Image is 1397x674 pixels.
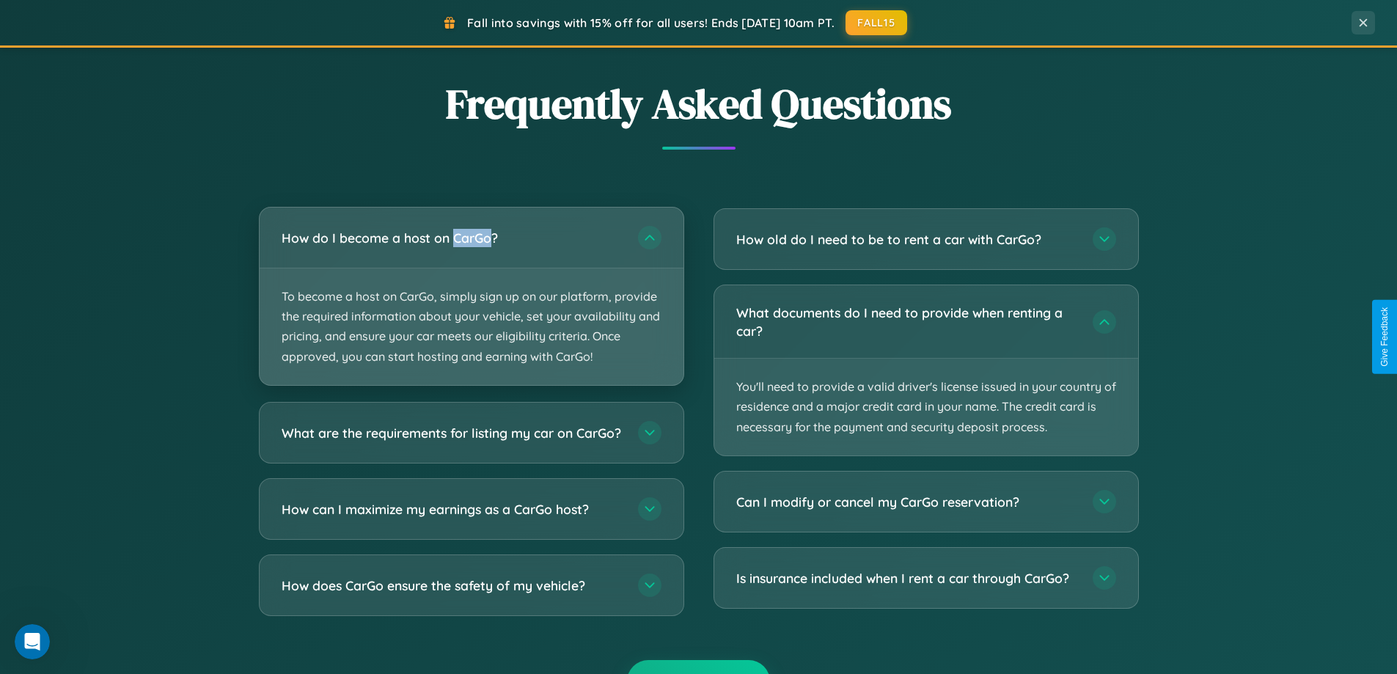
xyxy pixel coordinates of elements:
[714,359,1138,455] p: You'll need to provide a valid driver's license issued in your country of residence and a major c...
[736,304,1078,340] h3: What documents do I need to provide when renting a car?
[846,10,907,35] button: FALL15
[467,15,835,30] span: Fall into savings with 15% off for all users! Ends [DATE] 10am PT.
[282,423,623,442] h3: What are the requirements for listing my car on CarGo?
[1379,307,1390,367] div: Give Feedback
[282,499,623,518] h3: How can I maximize my earnings as a CarGo host?
[15,624,50,659] iframe: Intercom live chat
[259,76,1139,132] h2: Frequently Asked Questions
[282,576,623,594] h3: How does CarGo ensure the safety of my vehicle?
[736,230,1078,249] h3: How old do I need to be to rent a car with CarGo?
[282,229,623,247] h3: How do I become a host on CarGo?
[736,493,1078,511] h3: Can I modify or cancel my CarGo reservation?
[736,569,1078,587] h3: Is insurance included when I rent a car through CarGo?
[260,268,683,385] p: To become a host on CarGo, simply sign up on our platform, provide the required information about...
